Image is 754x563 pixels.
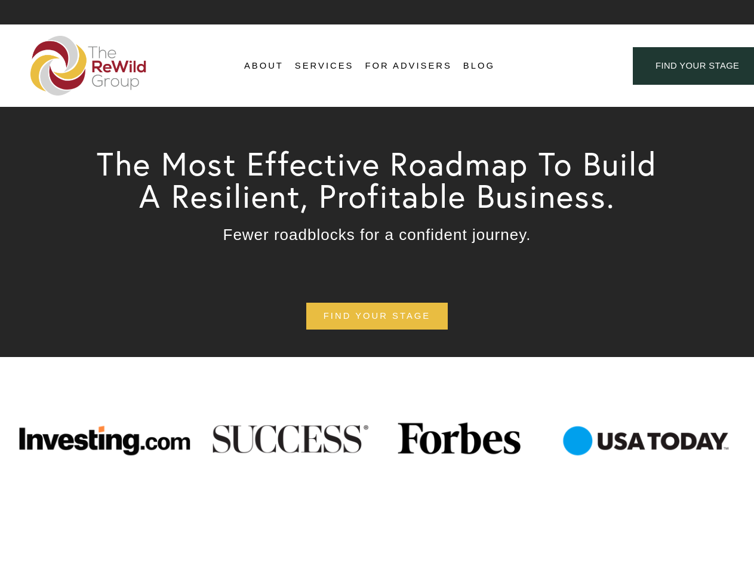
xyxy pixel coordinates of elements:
span: About [244,58,284,74]
img: The ReWild Group [30,36,147,96]
a: Blog [463,57,495,75]
span: Services [295,58,354,74]
a: find your stage [306,303,448,330]
span: Fewer roadblocks for a confident journey. [223,226,531,244]
a: folder dropdown [244,57,284,75]
a: For Advisers [365,57,451,75]
a: folder dropdown [295,57,354,75]
span: The Most Effective Roadmap To Build A Resilient, Profitable Business. [97,143,667,216]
